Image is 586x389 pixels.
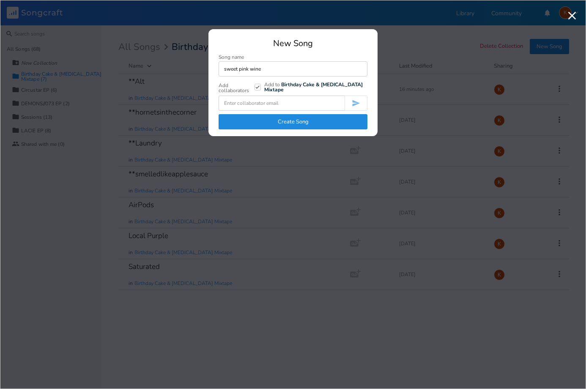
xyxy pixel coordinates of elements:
[264,81,363,93] span: Add to
[219,61,367,77] input: Enter song name
[219,39,367,48] div: New Song
[345,96,367,111] button: Invite
[219,96,345,111] input: Enter collaborator email
[219,114,367,129] button: Create Song
[264,81,363,93] b: Birthday Cake & [MEDICAL_DATA] Mixtape
[219,55,367,60] div: Song name
[219,83,255,93] div: Add collaborators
